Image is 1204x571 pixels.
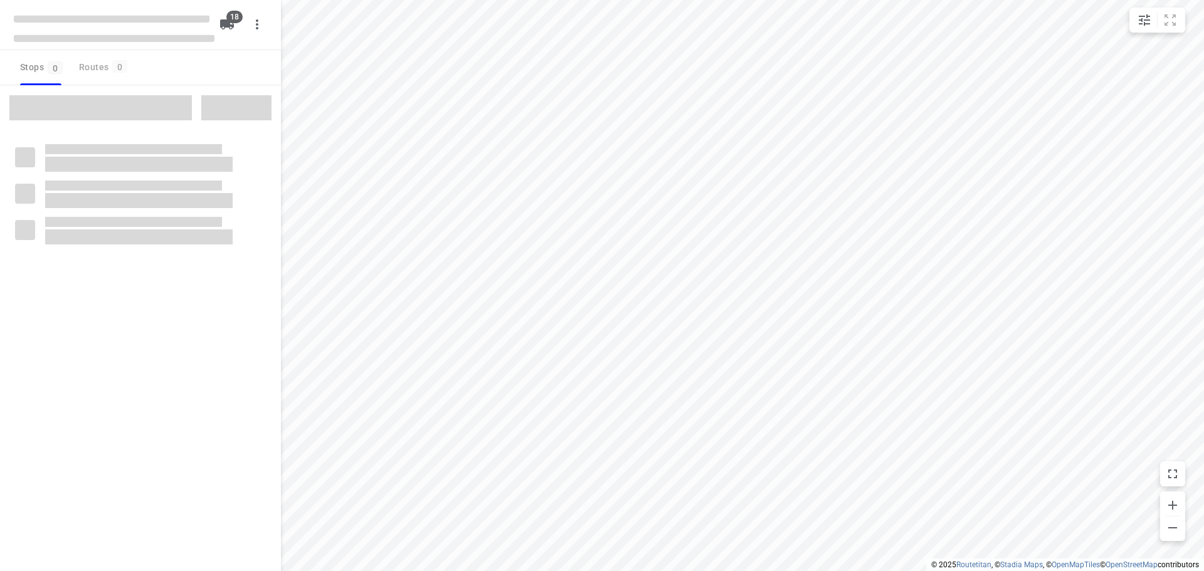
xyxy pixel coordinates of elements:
[1129,8,1185,33] div: small contained button group
[931,560,1199,569] li: © 2025 , © , © © contributors
[1106,560,1158,569] a: OpenStreetMap
[956,560,991,569] a: Routetitan
[1132,8,1157,33] button: Map settings
[1000,560,1043,569] a: Stadia Maps
[1052,560,1100,569] a: OpenMapTiles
